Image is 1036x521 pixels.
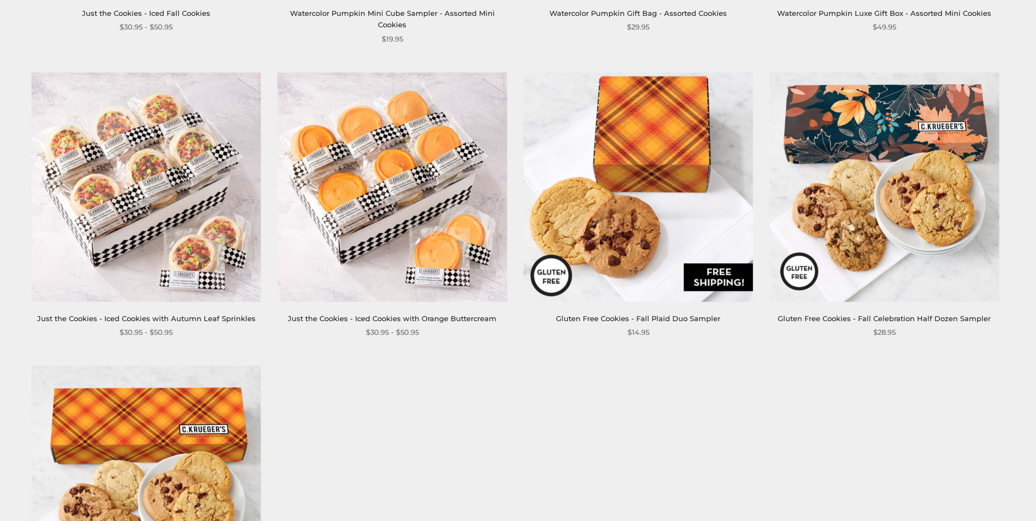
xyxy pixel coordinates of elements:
img: Just the Cookies - Iced Cookies with Orange Buttercream [277,72,507,302]
img: Just the Cookies - Iced Cookies with Autumn Leaf Sprinkles [31,72,261,302]
span: $30.95 - $50.95 [120,327,173,338]
span: $29.95 [627,21,649,33]
a: Just the Cookies - Iced Fall Cookies [82,9,210,17]
a: Just the Cookies - Iced Cookies with Autumn Leaf Sprinkles [37,314,256,323]
a: Just the Cookies - Iced Cookies with Orange Buttercream [288,314,496,323]
img: Gluten Free Cookies - Fall Plaid Duo Sampler [523,72,753,302]
span: $30.95 - $50.95 [120,21,173,33]
a: Gluten Free Cookies - Fall Celebration Half Dozen Sampler [778,314,991,323]
span: $30.95 - $50.95 [366,327,419,338]
span: $14.95 [627,327,649,338]
img: Gluten Free Cookies - Fall Celebration Half Dozen Sampler [769,72,999,302]
iframe: Sign Up via Text for Offers [9,479,113,512]
span: $49.95 [873,21,896,33]
a: Watercolor Pumpkin Gift Bag - Assorted Cookies [549,9,727,17]
span: $28.95 [873,327,896,338]
span: $19.95 [382,33,403,45]
a: Gluten Free Cookies - Fall Plaid Duo Sampler [556,314,720,323]
a: Watercolor Pumpkin Luxe Gift Box - Assorted Mini Cookies [777,9,991,17]
a: Watercolor Pumpkin Mini Cube Sampler - Assorted Mini Cookies [290,9,495,29]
